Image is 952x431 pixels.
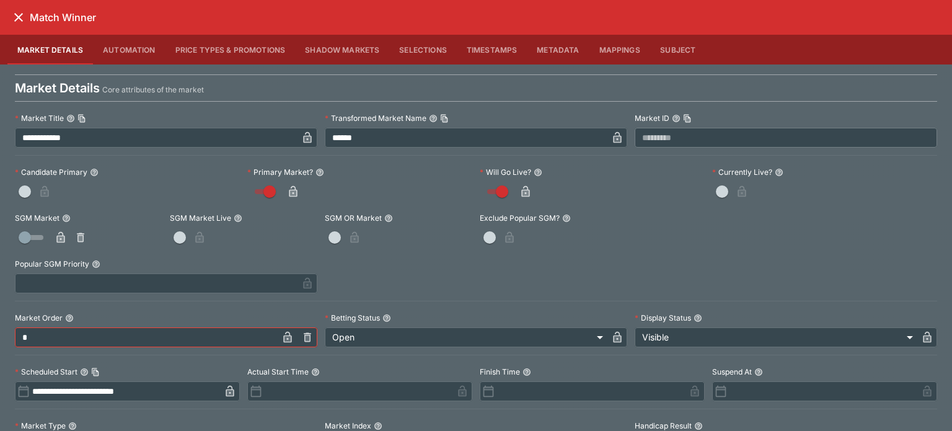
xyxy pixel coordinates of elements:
button: Subject [650,35,706,64]
p: Actual Start Time [247,367,309,377]
button: Currently Live? [775,168,783,177]
button: Market TitleCopy To Clipboard [66,114,75,123]
button: Selections [389,35,457,64]
button: Metadata [527,35,589,64]
p: Market Index [325,420,371,431]
p: Scheduled Start [15,367,77,377]
button: Scheduled StartCopy To Clipboard [80,368,89,376]
button: Market IDCopy To Clipboard [672,114,681,123]
p: Market Type [15,420,66,431]
button: SGM Market Live [234,214,242,223]
button: Market Index [374,422,382,430]
button: Timestamps [457,35,527,64]
button: Shadow Markets [295,35,389,64]
button: Primary Market? [315,168,324,177]
button: Copy To Clipboard [91,368,100,376]
div: Visible [635,327,917,347]
button: Finish Time [522,368,531,376]
p: Popular SGM Priority [15,259,89,269]
p: Handicap Result [635,420,692,431]
p: Market Title [15,113,64,123]
button: Actual Start Time [311,368,320,376]
button: Handicap Result [694,422,703,430]
p: Market Order [15,313,63,323]
button: Price Types & Promotions [165,35,296,64]
button: Copy To Clipboard [77,114,86,123]
button: Transformed Market NameCopy To Clipboard [429,114,438,123]
p: Candidate Primary [15,167,87,177]
button: Market Details [7,35,93,64]
p: SGM OR Market [325,213,382,223]
div: Open [325,327,607,347]
p: Transformed Market Name [325,113,426,123]
button: close [7,6,30,29]
button: Exclude Popular SGM? [562,214,571,223]
button: Market Type [68,422,77,430]
button: Candidate Primary [90,168,99,177]
button: Popular SGM Priority [92,260,100,269]
p: Primary Market? [247,167,313,177]
button: Display Status [694,314,702,322]
p: Market ID [635,113,669,123]
button: Copy To Clipboard [440,114,449,123]
p: SGM Market [15,213,59,223]
p: Finish Time [480,367,520,377]
p: Display Status [635,313,691,323]
p: Currently Live? [712,167,772,177]
button: Market Order [65,314,74,322]
button: SGM OR Market [384,214,393,223]
button: Copy To Clipboard [683,114,692,123]
button: Mappings [589,35,650,64]
button: Suspend At [754,368,763,376]
p: SGM Market Live [170,213,231,223]
button: Betting Status [382,314,391,322]
p: Betting Status [325,313,380,323]
p: Suspend At [712,367,752,377]
button: Automation [93,35,165,64]
h6: Match Winner [30,11,96,24]
p: Exclude Popular SGM? [480,213,560,223]
p: Will Go Live? [480,167,531,177]
button: SGM Market [62,214,71,223]
button: Will Go Live? [534,168,542,177]
p: Core attributes of the market [102,84,204,96]
h4: Market Details [15,80,100,96]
